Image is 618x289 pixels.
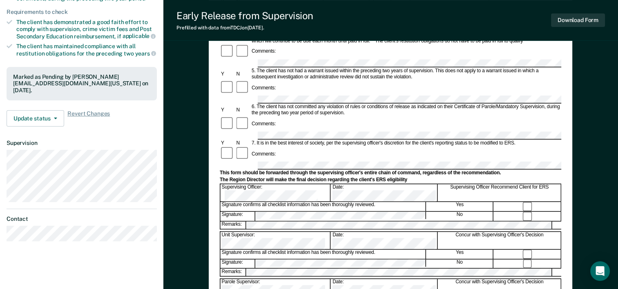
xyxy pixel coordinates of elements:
[221,221,247,229] div: Remarks:
[250,151,277,157] div: Comments:
[221,232,331,249] div: Unit Supervisor:
[220,170,561,176] div: This form should be forwarded through the supervising officer's entire chain of command, regardle...
[438,232,561,249] div: Concur with Supervising Officer's Decision
[67,110,110,127] span: Revert Changes
[426,212,493,221] div: No
[7,140,157,147] dt: Supervision
[7,9,157,16] div: Requirements to check
[221,259,255,268] div: Signature:
[426,202,493,211] div: Yes
[220,140,235,146] div: Y
[16,19,157,40] div: The client has demonstrated a good faith effort to comply with supervision, crime victim fees and...
[426,249,493,258] div: Yes
[135,50,156,57] span: years
[250,68,561,80] div: 5. The client has not had a warrant issued within the preceding two years of supervision. This do...
[250,140,561,146] div: 7. It is in the best interest of society, per the supervising officer's discretion for the client...
[16,43,157,57] div: The client has maintained compliance with all restitution obligations for the preceding two
[13,73,150,94] div: Marked as Pending by [PERSON_NAME][EMAIL_ADDRESS][DOMAIN_NAME][US_STATE] on [DATE].
[221,202,426,211] div: Signature confirms all checklist information has been thoroughly reviewed.
[176,25,313,31] div: Prefilled with data from TDCJ on [DATE] .
[7,216,157,222] dt: Contact
[7,110,64,127] button: Update status
[220,107,235,113] div: Y
[176,10,313,22] div: Early Release from Supervision
[331,232,437,249] div: Date:
[235,71,250,77] div: N
[123,33,156,39] span: applicable
[590,261,610,281] div: Open Intercom Messenger
[250,49,277,55] div: Comments:
[220,71,235,77] div: Y
[426,259,493,268] div: No
[250,121,277,127] div: Comments:
[235,140,250,146] div: N
[221,249,426,258] div: Signature confirms all checklist information has been thoroughly reviewed.
[221,212,255,221] div: Signature:
[221,269,247,276] div: Remarks:
[438,184,561,201] div: Supervising Officer Recommend Client for ERS
[221,184,331,201] div: Supervising Officer:
[551,13,605,27] button: Download Form
[235,107,250,113] div: N
[220,177,561,183] div: The Region Director will make the final decision regarding the client's ERS eligibility
[250,85,277,91] div: Comments:
[331,184,437,201] div: Date:
[250,104,561,116] div: 6. The client has not committed any violation of rules or conditions of release as indicated on t...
